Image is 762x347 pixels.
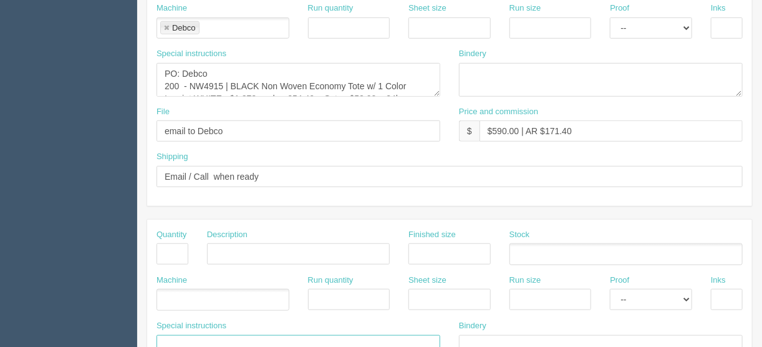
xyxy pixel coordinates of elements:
label: Inks [711,2,726,14]
div: $ [459,120,480,142]
label: Proof [610,275,629,286]
label: Run size [509,2,541,14]
label: File [157,106,170,118]
label: Quantity [157,229,186,241]
label: Run quantity [308,275,354,286]
label: Run size [509,275,541,286]
label: Sheet size [408,275,446,286]
label: Proof [610,2,629,14]
label: Inks [711,275,726,286]
label: Special instructions [157,48,226,60]
label: Special instructions [157,320,226,332]
label: Finished size [408,229,456,241]
textarea: PO: Debco 200 - NW4915 | BLACK Non Woven Economy Tote w/ 1 Color Imprint WHITE - $1.272 each = 25... [157,63,440,97]
label: Bindery [459,48,486,60]
label: Description [207,229,248,241]
label: Bindery [459,320,486,332]
label: Stock [509,229,530,241]
div: Debco [172,24,196,32]
label: Sheet size [408,2,446,14]
label: Price and commission [459,106,538,118]
label: Run quantity [308,2,354,14]
label: Machine [157,2,187,14]
label: Shipping [157,151,188,163]
label: Machine [157,275,187,286]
